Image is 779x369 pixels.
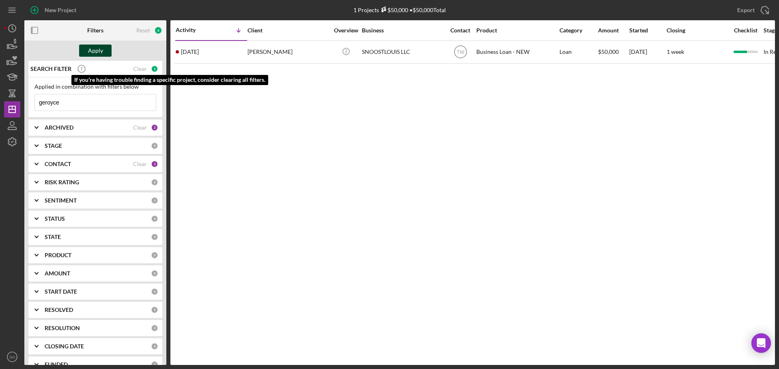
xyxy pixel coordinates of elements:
[151,361,158,368] div: 0
[45,124,73,131] b: ARCHIVED
[456,49,464,55] text: TW
[331,27,361,34] div: Overview
[629,27,666,34] div: Started
[154,26,162,34] div: 6
[151,215,158,222] div: 0
[151,324,158,332] div: 0
[45,325,80,331] b: RESOLUTION
[45,361,68,368] b: FUNDED
[151,197,158,204] div: 0
[667,27,727,34] div: Closing
[151,65,158,73] div: 1
[45,307,73,313] b: RESOLVED
[181,49,199,55] time: 2025-08-12 15:46
[151,160,158,168] div: 3
[45,343,84,350] b: CLOSING DATE
[247,27,329,34] div: Client
[45,179,79,186] b: RISK RATING
[45,197,77,204] b: SENTIMENT
[151,233,158,241] div: 0
[362,27,443,34] div: Business
[30,66,71,72] b: SEARCH FILTER
[353,6,446,13] div: 1 Projects • $50,000 Total
[45,2,76,18] div: New Project
[136,27,150,34] div: Reset
[737,2,755,18] div: Export
[598,48,619,55] span: $50,000
[9,355,15,359] text: SO
[560,41,597,63] div: Loan
[87,27,103,34] b: Filters
[560,27,597,34] div: Category
[667,48,684,55] time: 1 week
[476,27,557,34] div: Product
[728,27,763,34] div: Checklist
[45,252,71,258] b: PRODUCT
[151,306,158,314] div: 0
[45,143,62,149] b: STAGE
[151,270,158,277] div: 0
[176,27,211,33] div: Activity
[133,161,147,167] div: Clear
[79,45,112,57] button: Apply
[362,41,443,63] div: SNOOSTLOUIS LLC
[729,2,775,18] button: Export
[151,142,158,149] div: 0
[4,349,20,365] button: SO
[88,45,103,57] div: Apply
[45,161,71,167] b: CONTACT
[629,41,666,63] div: [DATE]
[34,83,156,90] div: Applied in combination with filters below
[24,2,84,18] button: New Project
[151,124,158,131] div: 2
[45,215,65,222] b: STATUS
[445,27,476,34] div: Contact
[133,124,147,131] div: Clear
[751,333,771,353] div: Open Intercom Messenger
[45,270,70,277] b: AMOUNT
[45,288,77,295] b: START DATE
[151,252,158,259] div: 0
[133,66,147,72] div: Clear
[151,179,158,186] div: 0
[247,41,329,63] div: [PERSON_NAME]
[45,234,61,240] b: STATE
[476,41,557,63] div: Business Loan - NEW
[379,6,408,13] div: $50,000
[151,288,158,295] div: 0
[151,343,158,350] div: 0
[598,27,628,34] div: Amount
